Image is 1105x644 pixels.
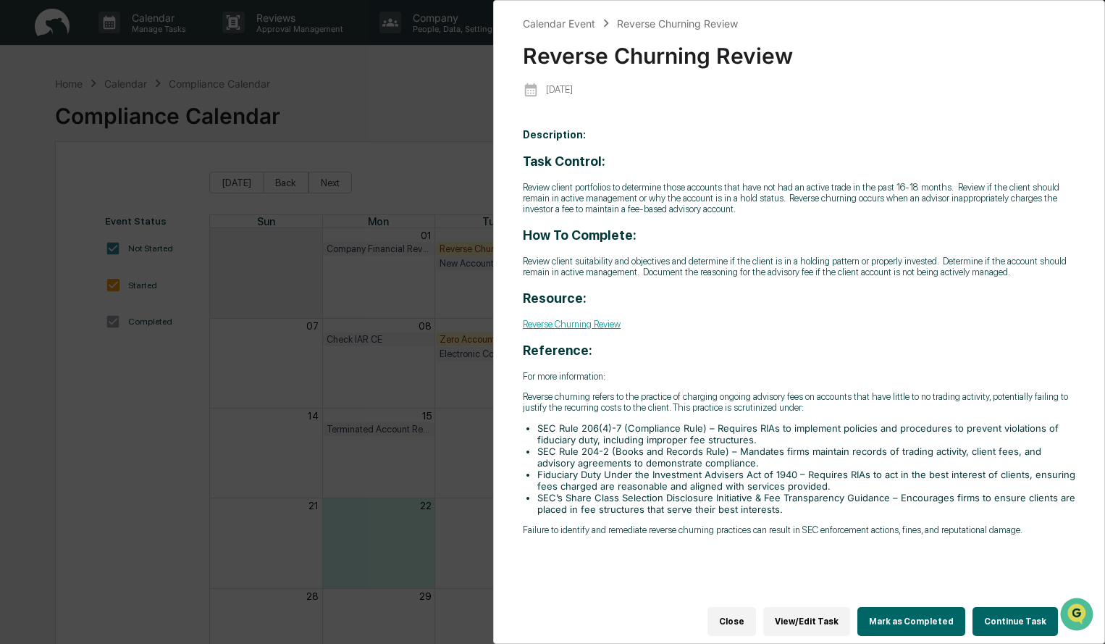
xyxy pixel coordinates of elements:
li: SEC Rule 206(4)-7 (Compliance Rule) – Requires RIAs to implement policies and procedures to preve... [537,422,1075,446]
iframe: Open customer support [1059,596,1098,635]
span: Data Lookup [29,210,91,225]
p: How can we help? [14,30,264,54]
p: [DATE] [546,84,573,95]
p: Failure to identify and remediate reverse churning practices can result in SEC enforcement action... [523,524,1075,535]
div: 🗄️ [105,184,117,196]
li: SEC Rule 204-2 (Books and Records Rule) – Mandates firms maintain records of trading activity, cl... [537,446,1075,469]
li: SEC’s Share Class Selection Disclosure Initiative & Fee Transparency Guidance – Encourages firms ... [537,492,1075,515]
div: Reverse Churning Review [617,17,738,30]
a: Powered byPylon [102,245,175,256]
strong: How To Complete: [523,227,636,243]
span: Attestations [119,183,180,197]
strong: Resource: [523,290,587,306]
div: Reverse Churning Review [523,31,1075,69]
button: Close [707,607,756,636]
b: Description: [523,129,586,141]
button: Continue Task [972,607,1058,636]
button: Start new chat [246,115,264,133]
div: Start new chat [49,111,238,125]
div: 🖐️ [14,184,26,196]
p: For more information: [523,371,1075,382]
li: Fiduciary Duty Under the Investment Advisers Act of 1940 – Requires RIAs to act in the best inter... [537,469,1075,492]
span: Preclearance [29,183,93,197]
p: Reverse churning refers to the practice of charging ongoing advisory fees on accounts that have l... [523,391,1075,413]
div: We're available if you need us! [49,125,183,137]
a: 🔎Data Lookup [9,204,97,230]
p: Review client portfolios to determine those accounts that have not had an active trade in the pas... [523,182,1075,214]
a: 🗄️Attestations [99,177,185,203]
a: Reverse Churning Review [523,319,621,330]
a: 🖐️Preclearance [9,177,99,203]
strong: Task Control: [523,154,605,169]
p: Review client suitability and objectives and determine if the client is in a holding pattern or p... [523,256,1075,277]
strong: Reference: [523,343,592,358]
span: Pylon [144,246,175,256]
button: View/Edit Task [763,607,850,636]
img: 1746055101610-c473b297-6a78-478c-a979-82029cc54cd1 [14,111,41,137]
button: Mark as Completed [857,607,965,636]
div: Calendar Event [523,17,595,30]
div: 🔎 [14,212,26,223]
